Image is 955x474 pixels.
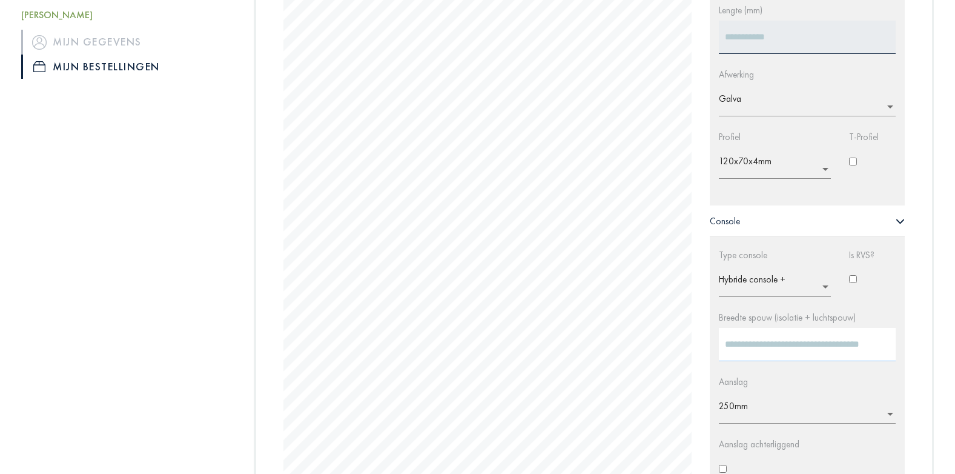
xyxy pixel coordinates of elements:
[849,249,874,261] label: Is RVS?
[719,4,762,16] label: Lengte (mm)
[21,9,236,21] h5: [PERSON_NAME]
[719,131,741,143] label: Profiel
[32,35,47,49] img: icon
[719,376,748,388] label: Aanslag
[719,438,799,450] label: Aanslag achterliggend
[710,215,740,227] span: Console
[21,30,236,54] a: iconMijn gegevens
[719,249,767,261] label: Type console
[719,312,856,324] label: Breedte spouw (isolatie + luchtspouw)
[21,55,236,79] a: iconMijn bestellingen
[849,131,879,143] label: T-Profiel
[719,68,754,81] label: Afwerking
[33,61,45,72] img: icon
